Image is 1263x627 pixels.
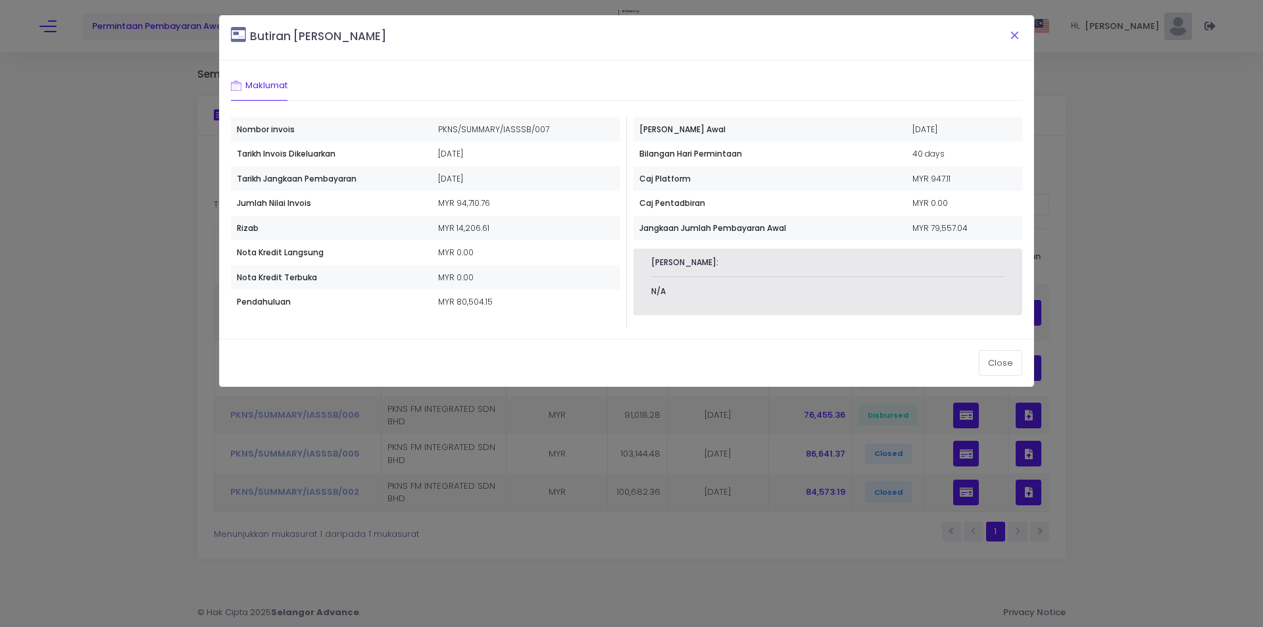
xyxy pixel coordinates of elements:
button: Close [999,18,1031,52]
td: 40 days [906,141,1022,166]
th: Tarikh Invois Dikeluarkan [231,141,432,166]
small: Butiran [PERSON_NAME] [250,28,386,44]
th: Caj Platform [633,166,906,191]
th: Pendahuluan [231,289,432,314]
td: MYR 947.11 [906,166,1022,191]
td: [DATE] [432,141,620,166]
th: Caj Pentadbiran [633,191,906,216]
th: Jumlah Nilai Invois [231,191,432,216]
td: MYR 14,206.61 [432,216,620,241]
a: Maklumat [231,71,288,101]
td: MYR 0.00 [432,265,620,290]
th: [PERSON_NAME] Awal [633,117,906,142]
h6: [PERSON_NAME]: [651,258,1005,267]
th: Jangkaan Jumlah Pembayaran Awal [633,216,906,241]
th: Nota Kredit Langsung [231,240,432,265]
th: Tarikh Jangkaan Pembayaran [231,166,432,191]
td: MYR 80,504.15 [432,289,620,314]
td: MYR 94,710.76 [432,191,620,216]
th: Nota Kredit Terbuka [231,265,432,290]
td: MYR 0.00 [432,240,620,265]
td: PKNS/SUMMARY/IASSSB/007 [432,117,620,142]
td: [DATE] [432,166,620,191]
th: Rizab [231,216,432,241]
th: Bilangan Hari Permintaan [633,141,906,166]
button: Close [979,350,1022,375]
th: Nombor invois [231,117,432,142]
td: [DATE] [906,117,1022,142]
td: MYR 0.00 [906,191,1022,216]
p: N/A [651,286,1005,297]
td: MYR 79,557.04 [906,216,1022,241]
